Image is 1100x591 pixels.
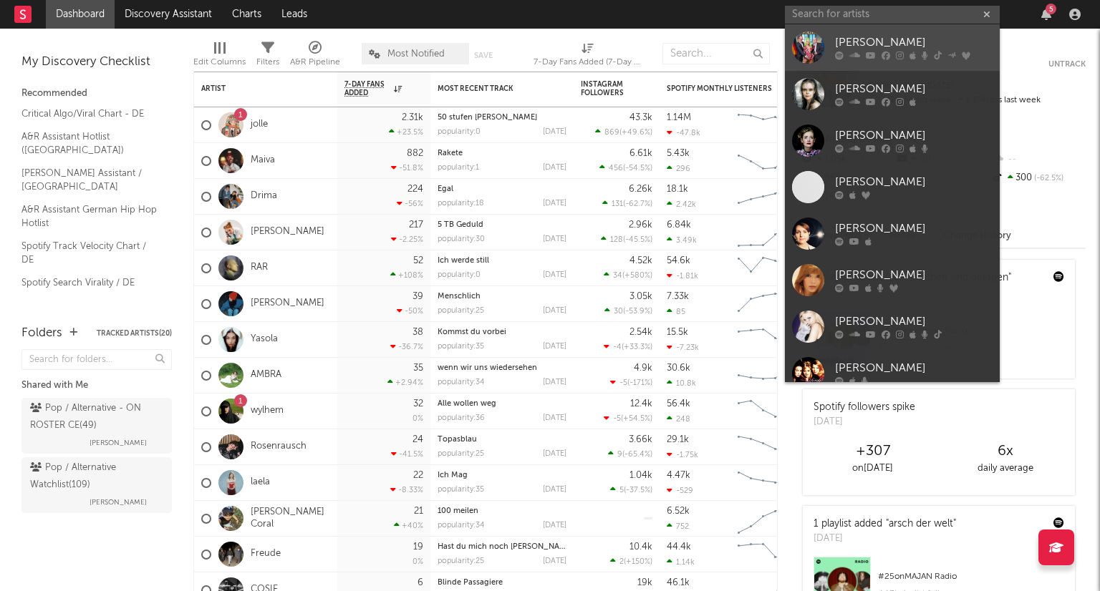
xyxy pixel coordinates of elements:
div: 32 [413,399,423,409]
svg: Chart title [731,107,796,143]
a: wenn wir uns wiedersehen [438,364,537,372]
div: [PERSON_NAME] [835,127,993,145]
div: +2.94 % [387,378,423,387]
div: Edit Columns [193,54,246,71]
div: 882 [407,149,423,158]
div: [PERSON_NAME] [835,34,993,52]
div: 6 [418,578,423,587]
input: Search for folders... [21,349,172,370]
div: -41.5 % [391,449,423,459]
div: -47.8k [667,128,700,137]
a: [PERSON_NAME] Coral [251,507,330,531]
input: Search... [662,43,770,64]
div: [PERSON_NAME] [835,360,993,377]
span: [PERSON_NAME] [90,434,147,451]
a: Rakete [438,150,463,157]
div: 7.33k [667,292,689,301]
a: [PERSON_NAME] [785,71,1000,117]
a: "arsch der welt" [886,519,956,529]
a: laela [251,477,270,489]
span: -45.5 % [625,236,650,244]
div: [DATE] [543,343,566,351]
button: Tracked Artists(20) [97,330,172,337]
div: 4.9k [634,363,652,373]
div: -8.33 % [390,485,423,494]
div: 10.4k [629,542,652,552]
div: popularity: 0 [438,128,481,136]
div: ( ) [601,235,652,244]
div: Rakete [438,150,566,157]
div: ( ) [602,199,652,208]
a: Rosenrausch [251,441,307,453]
div: ( ) [604,270,652,280]
div: popularity: 30 [438,235,485,243]
div: 6.52k [667,507,690,516]
div: popularity: 35 [438,343,484,351]
div: 1.14k [667,557,695,567]
div: [DATE] [543,128,566,136]
div: -- [990,150,1086,169]
div: 44.4k [667,542,691,552]
div: Filters [256,36,279,77]
div: 56.4k [667,399,690,409]
div: 0 % [412,415,423,423]
div: popularity: 36 [438,414,485,422]
div: 4.52k [629,256,652,265]
div: 46.1k [667,578,690,587]
div: -1.81k [667,271,698,280]
div: popularity: 18 [438,200,484,207]
span: -37.5 % [626,487,650,494]
div: [PERSON_NAME] [835,81,993,98]
div: -51.8 % [391,163,423,172]
div: [DATE] [814,415,915,429]
div: [DATE] [543,200,566,207]
a: Maiva [251,155,275,167]
span: -62.7 % [625,200,650,208]
svg: Chart title [731,250,796,286]
span: -5 [619,379,627,387]
span: +33.3 % [624,343,650,351]
div: [DATE] [543,378,566,386]
div: ( ) [604,306,652,316]
div: A&R Pipeline [290,36,340,77]
svg: Chart title [731,501,796,537]
div: ( ) [604,342,652,351]
div: Most Recent Track [438,84,545,93]
span: -65.4 % [624,451,650,459]
div: 54.6k [667,256,690,265]
input: Search for artists [785,6,1000,24]
div: -529 [667,486,693,495]
div: -1.75k [667,450,698,459]
div: 50 stufen grau [438,114,566,122]
span: 131 [612,200,623,208]
svg: Chart title [731,465,796,501]
div: 35 [413,363,423,373]
button: Untrack [1048,57,1086,72]
div: 100 meilen [438,507,566,515]
a: Ich Mag [438,472,468,479]
span: -4 [613,343,622,351]
div: +307 [806,443,939,460]
span: 9 [617,451,622,459]
div: Spotify followers spike [814,400,915,415]
span: -171 % [629,379,650,387]
div: # 25 on MAJAN Radio [878,568,1064,585]
div: Ich werde still [438,257,566,265]
a: Pop / Alternative Watchlist(109)[PERSON_NAME] [21,457,172,513]
a: [PERSON_NAME] [251,226,324,238]
div: 0 % [412,558,423,566]
div: Spotify Monthly Listeners [667,84,774,93]
div: 38 [412,328,423,337]
a: [PERSON_NAME] [251,298,324,310]
span: 5 [619,487,624,494]
div: [PERSON_NAME] [835,313,993,331]
div: 24 [412,435,423,444]
div: 1.04k [629,471,652,480]
div: 2.42k [667,200,696,209]
div: 224 [407,185,423,194]
a: [PERSON_NAME] [785,117,1000,164]
div: Ich Mag [438,472,566,479]
span: -53.9 % [625,308,650,316]
div: [DATE] [543,450,566,458]
a: [PERSON_NAME] [785,303,1000,350]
